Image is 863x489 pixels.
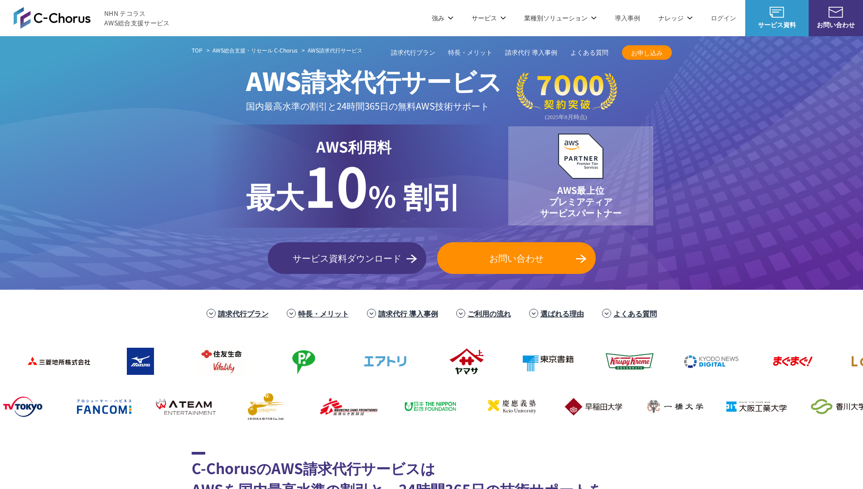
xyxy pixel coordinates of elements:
[761,388,834,425] img: 香川大学
[716,343,788,379] img: まぐまぐ
[14,7,170,29] a: AWS総合支援サービス C-Chorus NHN テコラスAWS総合支援サービス
[298,308,349,319] a: 特長・メリット
[145,343,217,379] img: 住友生命保険相互
[468,308,511,319] a: ご利用の流れ
[27,388,100,425] img: ファンコミュニケーションズ
[613,308,657,319] a: よくある質問
[505,48,558,58] a: 請求代行 導入事例
[272,388,344,425] img: 国境なき医師団
[516,388,589,425] img: 早稲田大学
[268,251,426,265] span: サービス資料ダウンロード
[615,13,640,23] a: 導入事例
[192,46,202,54] a: TOP
[770,7,784,18] img: AWS総合支援サービス C-Chorus サービス資料
[109,388,181,425] img: エイチーム
[634,343,707,379] img: 共同通信デジタル
[711,13,736,23] a: ログイン
[308,46,362,54] span: AWS請求代行サービス
[472,13,506,23] p: サービス
[540,308,584,319] a: 選ばれる理由
[246,135,461,157] p: AWS利用料
[390,343,462,379] img: ヤマサ醤油
[437,251,596,265] span: お問い合わせ
[540,184,622,218] p: AWS最上位 プレミアティア サービスパートナー
[378,308,438,319] a: 請求代行 導入事例
[829,7,843,18] img: お問い合わせ
[304,145,368,224] span: 10
[558,134,603,179] img: AWSプレミアティアサービスパートナー
[435,388,507,425] img: 慶應義塾
[809,20,863,29] span: お問い合わせ
[680,388,752,425] img: 大阪工業大学
[658,13,693,23] p: ナレッジ
[246,62,502,98] span: AWS請求代行サービス
[104,9,170,28] span: NHN テコラス AWS総合支援サービス
[63,343,136,379] img: ミズノ
[246,98,502,113] p: 国内最高水準の割引と 24時間365日の無料AWS技術サポート
[471,343,544,379] img: 東京書籍
[218,308,269,319] a: 請求代行プラン
[448,48,492,58] a: 特長・メリット
[353,388,426,425] img: 日本財団
[622,45,672,60] a: お申し込み
[212,46,298,54] a: AWS総合支援・リセール C-Chorus
[622,48,672,58] span: お申し込み
[437,242,596,274] a: お問い合わせ
[524,13,597,23] p: 業種別ソリューション
[246,174,304,216] span: 最大
[246,157,461,217] p: % 割引
[745,20,809,29] span: サービス資料
[598,388,670,425] img: 一橋大学
[553,343,625,379] img: クリスピー・クリーム・ドーナツ
[227,343,299,379] img: フジモトHD
[14,7,91,29] img: AWS総合支援サービス C-Chorus
[391,48,435,58] a: 請求代行プラン
[190,388,263,425] img: クリーク・アンド・リバー
[570,48,608,58] a: よくある質問
[268,242,426,274] a: サービス資料ダウンロード
[432,13,453,23] p: 強み
[516,72,617,121] img: 契約件数
[308,343,381,379] img: エアトリ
